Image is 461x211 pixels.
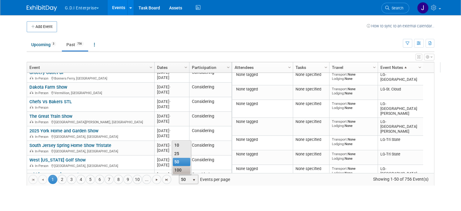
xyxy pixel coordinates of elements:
a: Search [381,3,409,13]
div: None tagged [235,119,291,124]
img: In-Person Event [30,135,33,138]
a: The Great Train Show [29,114,72,119]
div: [DATE] [157,114,186,119]
div: [DATE] [157,90,186,95]
a: 2025 York Home and Garden Show [29,128,99,134]
span: Lodging: [332,142,345,146]
span: Column Settings [323,65,328,70]
td: LG-[GEOGRAPHIC_DATA] [378,71,423,85]
span: Transport: [332,166,348,171]
div: [DATE] [157,133,186,138]
td: Considering [189,170,232,185]
span: - [169,114,171,118]
a: 9 [123,175,132,184]
a: Go to the first page [28,175,38,184]
span: Transport: [332,101,348,106]
a: Event [29,62,150,73]
span: Column Settings [287,65,292,70]
td: LG-Tri State [378,150,423,165]
span: Column Settings [226,65,231,70]
div: Bonners Ferry, [GEOGRAPHIC_DATA] [29,76,152,81]
td: LG-[GEOGRAPHIC_DATA][US_STATE] [378,165,423,183]
a: Grocery Outlet BF [29,70,65,75]
td: LG-Tri State [378,136,423,150]
div: None None [332,72,376,81]
td: LG-St. Cloud [378,85,423,100]
div: [DATE] [157,143,186,148]
span: 1 [48,175,57,184]
span: 50 [179,175,190,184]
a: Dakota Farm Show [29,84,67,90]
a: Column Settings [371,62,378,71]
span: Events per page [172,175,236,184]
span: Go to the next page [154,177,159,182]
a: Column Settings [323,62,329,71]
div: [DATE] [157,172,186,177]
div: [DATE] [157,162,186,168]
a: 6 [95,175,104,184]
td: Considering [189,83,232,97]
div: [DATE] [157,99,186,104]
span: 3 [51,42,56,46]
a: 10 [133,175,142,184]
a: Column Settings [286,62,293,71]
span: Transport: [332,119,348,124]
span: Lodging: [332,77,345,81]
span: Search [389,6,403,10]
span: Showing 1-50 of 756 Event(s) [367,175,434,183]
span: Lodging: [332,171,345,175]
a: Tasks [296,62,325,73]
a: 7 [105,175,114,184]
span: Column Settings [149,65,153,70]
div: [DATE] [157,128,186,133]
span: - [169,143,171,148]
span: Column Settings [417,65,422,70]
a: How to sync to an external calendar... [367,24,434,28]
img: In-Person Event [30,106,33,109]
div: None None [332,152,376,161]
a: Participation [192,62,228,73]
div: [GEOGRAPHIC_DATA], [GEOGRAPHIC_DATA] [29,163,152,168]
td: Considering [189,68,232,83]
a: 8 [114,175,123,184]
td: LG-[GEOGRAPHIC_DATA][PERSON_NAME] [378,118,423,136]
img: Jonathan Zargo [417,2,429,14]
span: Lodging: [332,156,345,161]
a: Mid [US_STATE] Women's Expo [29,172,91,177]
span: - [169,85,171,89]
button: Add Event [27,21,57,32]
span: Go to the previous page [40,177,45,182]
div: None None [332,101,376,110]
img: In-Person Event [30,164,33,167]
div: [GEOGRAPHIC_DATA], [GEOGRAPHIC_DATA] [29,134,152,139]
div: [GEOGRAPHIC_DATA][PERSON_NAME], [GEOGRAPHIC_DATA] [29,119,152,124]
div: None specified [296,119,327,124]
div: None specified [296,72,327,77]
td: Considering [189,141,232,155]
span: In-Person [35,135,50,139]
a: 5 [86,175,95,184]
div: [DATE] [157,148,186,153]
a: Dates [157,62,185,73]
span: - [169,70,171,75]
a: Past756 [62,39,88,50]
span: Lodging: [332,124,345,128]
div: None None [332,166,376,175]
div: [DATE] [157,157,186,162]
a: Go to the next page [152,175,161,184]
a: Go to the previous page [38,175,47,184]
div: None specified [296,101,327,106]
span: Transport: [332,137,348,141]
span: Go to the last page [164,177,169,182]
a: Upcoming3 [27,39,61,50]
span: - [169,172,171,177]
a: Attendees [235,62,289,73]
td: Considering [189,126,232,141]
span: In-Person [35,106,50,110]
a: Go to the last page [162,175,171,184]
a: Travel [332,62,374,73]
span: In-Person [35,164,50,168]
div: None specified [296,152,327,157]
span: - [169,158,171,162]
span: - [169,128,171,133]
